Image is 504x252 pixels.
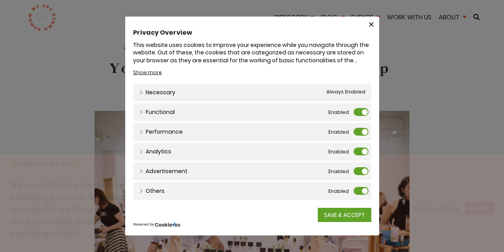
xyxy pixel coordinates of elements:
[139,167,187,175] a: Advertisement
[139,128,183,136] a: Performance
[133,28,371,37] h4: Privacy Overview
[326,88,365,97] span: Always Enabled
[139,108,175,116] a: Functional
[133,222,371,228] div: Powered by
[139,88,175,97] a: Necessary
[133,41,371,65] div: This website uses cookies to improve your experience while you navigate through the website. Out ...
[139,147,171,156] a: Analytics
[139,187,165,195] a: Others
[318,208,371,222] a: SAVE & ACCEPT
[133,69,162,76] a: Show more
[155,222,180,227] img: CookieYes Logo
